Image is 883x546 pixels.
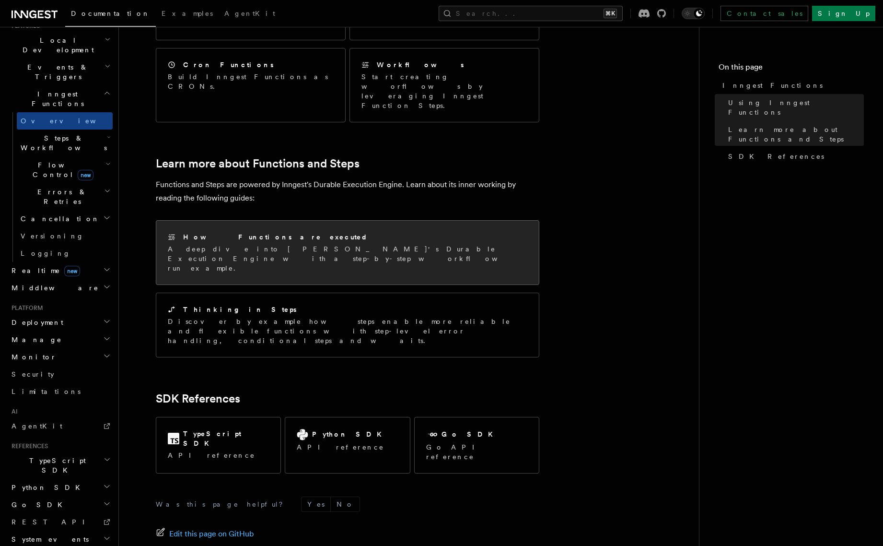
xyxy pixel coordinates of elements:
h2: How Functions are executed [183,232,368,242]
span: AI [8,408,18,415]
a: Overview [17,112,113,130]
span: Versioning [21,232,84,240]
h2: Python SDK [312,429,387,439]
a: Logging [17,245,113,262]
button: Search...⌘K [439,6,623,21]
span: new [64,266,80,276]
span: AgentKit [224,10,275,17]
h4: On this page [719,61,864,77]
h2: Cron Functions [183,60,274,70]
span: Go SDK [8,500,68,510]
span: Python SDK [8,483,86,492]
p: Functions and Steps are powered by Inngest's Durable Execution Engine. Learn about its inner work... [156,178,539,205]
a: Cron FunctionsBuild Inngest Functions as CRONs. [156,48,346,122]
span: AgentKit [12,422,62,430]
span: Realtime [8,266,80,275]
p: A deep dive into [PERSON_NAME]'s Durable Execution Engine with a step-by-step workflow run example. [168,244,527,273]
p: Build Inngest Functions as CRONs. [168,72,334,91]
h2: TypeScript SDK [183,429,269,448]
span: Using Inngest Functions [728,98,864,117]
a: Learn more about Functions and Steps [724,121,864,148]
a: SDK References [156,392,240,405]
h2: Workflows [377,60,464,70]
a: Python SDKAPI reference [285,417,410,474]
span: System events [8,534,89,544]
button: Cancellation [17,210,113,227]
a: Contact sales [720,6,808,21]
span: Inngest Functions [8,89,104,108]
button: Monitor [8,348,113,366]
span: References [8,442,48,450]
button: Go SDK [8,496,113,513]
button: Deployment [8,314,113,331]
a: Inngest Functions [719,77,864,94]
kbd: ⌘K [604,9,617,18]
a: REST API [8,513,113,531]
p: Start creating worflows by leveraging Inngest Function Steps. [361,72,527,110]
div: Inngest Functions [8,112,113,262]
a: AgentKit [8,417,113,435]
button: No [331,497,360,511]
button: Local Development [8,32,113,59]
a: Using Inngest Functions [724,94,864,121]
a: TypeScript SDKAPI reference [156,417,281,474]
span: Logging [21,249,70,257]
a: Learn more about Functions and Steps [156,157,360,170]
span: Deployment [8,318,63,327]
span: new [78,170,93,180]
a: Versioning [17,227,113,245]
button: Realtimenew [8,262,113,279]
button: Yes [302,497,330,511]
p: Go API reference [426,442,527,462]
span: Manage [8,335,62,344]
h2: Go SDK [441,429,499,439]
a: Documentation [65,3,156,27]
p: Discover by example how steps enable more reliable and flexible functions with step-level error h... [168,317,527,345]
span: Local Development [8,36,105,55]
span: Platform [8,304,43,312]
a: Security [8,366,113,383]
span: Security [12,370,54,378]
a: AgentKit [219,3,281,26]
span: Inngest Functions [722,81,823,90]
span: Cancellation [17,214,100,224]
a: Examples [156,3,219,26]
span: Errors & Retries [17,187,104,206]
h2: Thinking in Steps [183,305,297,314]
a: Go SDKGo API reference [414,417,539,474]
button: Toggle dark mode [682,8,705,19]
span: REST API [12,518,93,526]
span: Documentation [71,10,150,17]
p: API reference [297,442,387,452]
span: TypeScript SDK [8,456,104,475]
span: Steps & Workflows [17,133,107,153]
span: Examples [162,10,213,17]
a: WorkflowsStart creating worflows by leveraging Inngest Function Steps. [349,48,539,122]
span: Flow Control [17,160,105,179]
button: Flow Controlnew [17,156,113,183]
span: SDK References [728,152,824,161]
a: Thinking in StepsDiscover by example how steps enable more reliable and flexible functions with s... [156,293,539,357]
a: How Functions are executedA deep dive into [PERSON_NAME]'s Durable Execution Engine with a step-b... [156,220,539,285]
span: Events & Triggers [8,62,105,82]
button: Events & Triggers [8,59,113,85]
a: SDK References [724,148,864,165]
a: Edit this page on GitHub [156,527,254,541]
span: Limitations [12,388,81,395]
span: Monitor [8,352,57,362]
p: API reference [168,451,269,460]
span: Edit this page on GitHub [169,527,254,541]
span: Overview [21,117,119,125]
button: Errors & Retries [17,183,113,210]
p: Was this page helpful? [156,499,290,509]
button: Inngest Functions [8,85,113,112]
button: Manage [8,331,113,348]
span: Learn more about Functions and Steps [728,125,864,144]
button: Steps & Workflows [17,130,113,156]
a: Sign Up [812,6,875,21]
button: TypeScript SDK [8,452,113,479]
span: Middleware [8,283,99,293]
button: Middleware [8,279,113,297]
a: Limitations [8,383,113,400]
button: Python SDK [8,479,113,496]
